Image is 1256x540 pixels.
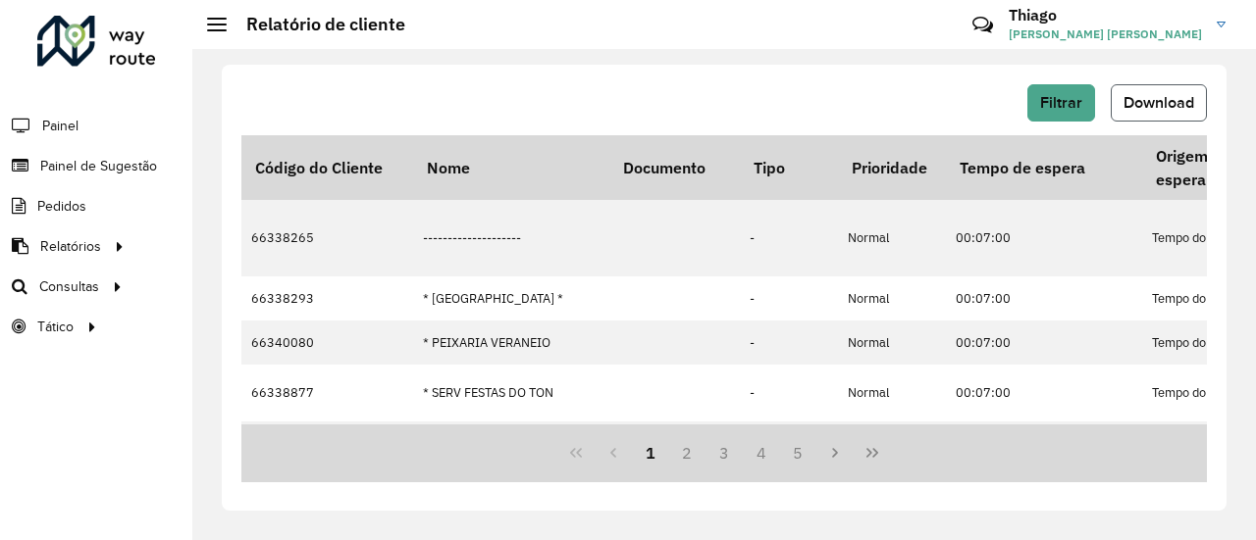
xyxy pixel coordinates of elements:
td: 66338265 [241,200,413,276]
th: Prioridade [838,135,946,200]
td: 66340080 [241,320,413,365]
span: Filtrar [1040,94,1082,111]
a: Contato Rápido [962,4,1004,46]
button: Filtrar [1027,84,1095,122]
td: * [GEOGRAPHIC_DATA] * [413,276,609,320]
td: 00:07:00 [946,421,1142,478]
td: - [740,365,838,421]
span: Relatórios [40,236,101,257]
td: - [740,320,838,365]
span: Pedidos [37,196,86,217]
span: Painel de Sugestão [40,156,157,176]
td: 00:07:00 [946,320,1142,365]
h2: Relatório de cliente [227,14,405,35]
td: 66338877 [241,365,413,421]
td: Normal [838,365,946,421]
button: 4 [743,434,780,471]
th: Documento [609,135,740,200]
td: - [740,200,838,276]
button: Download [1111,84,1207,122]
td: Normal [838,421,946,478]
button: 3 [706,434,743,471]
th: Tempo de espera [946,135,1142,200]
td: - [740,276,838,320]
span: Painel [42,116,78,136]
td: -------------------- [413,200,609,276]
th: Nome [413,135,609,200]
td: Normal [838,200,946,276]
td: - [740,421,838,478]
th: Tipo [740,135,838,200]
button: 2 [668,434,706,471]
td: 66338193 [241,421,413,478]
td: 66338293 [241,276,413,320]
td: Normal [838,276,946,320]
span: Download [1124,94,1194,111]
button: Next Page [816,434,854,471]
button: 5 [780,434,817,471]
td: Normal [838,320,946,365]
th: Código do Cliente [241,135,413,200]
span: [PERSON_NAME] [PERSON_NAME] [1009,25,1202,43]
td: * PEIXARIA VERANEIO [413,320,609,365]
h3: Thiago [1009,6,1202,25]
span: Consultas [39,276,99,297]
td: 00:07:00 [946,365,1142,421]
button: 1 [632,434,669,471]
td: * SERV FESTAS DO TON [413,365,609,421]
td: 00:07:00 [946,200,1142,276]
td: . [413,421,609,478]
span: Tático [37,317,74,337]
td: 00:07:00 [946,276,1142,320]
button: Last Page [854,434,891,471]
